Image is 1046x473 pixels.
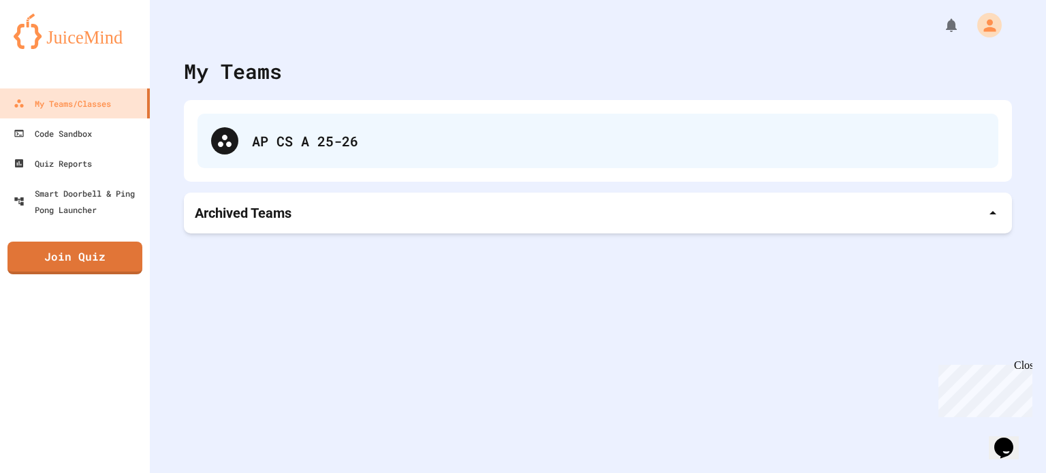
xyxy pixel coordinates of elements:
div: Code Sandbox [14,125,92,142]
div: My Notifications [918,14,963,37]
div: AP CS A 25-26 [252,131,985,151]
div: Smart Doorbell & Ping Pong Launcher [14,185,144,218]
iframe: chat widget [933,359,1032,417]
div: Quiz Reports [14,155,92,172]
div: My Account [963,10,1005,41]
div: My Teams [184,56,282,86]
div: My Teams/Classes [14,95,111,112]
iframe: chat widget [989,419,1032,459]
a: Join Quiz [7,242,142,274]
div: AP CS A 25-26 [197,114,998,168]
p: Archived Teams [195,203,291,223]
div: Chat with us now!Close [5,5,94,86]
img: logo-orange.svg [14,14,136,49]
